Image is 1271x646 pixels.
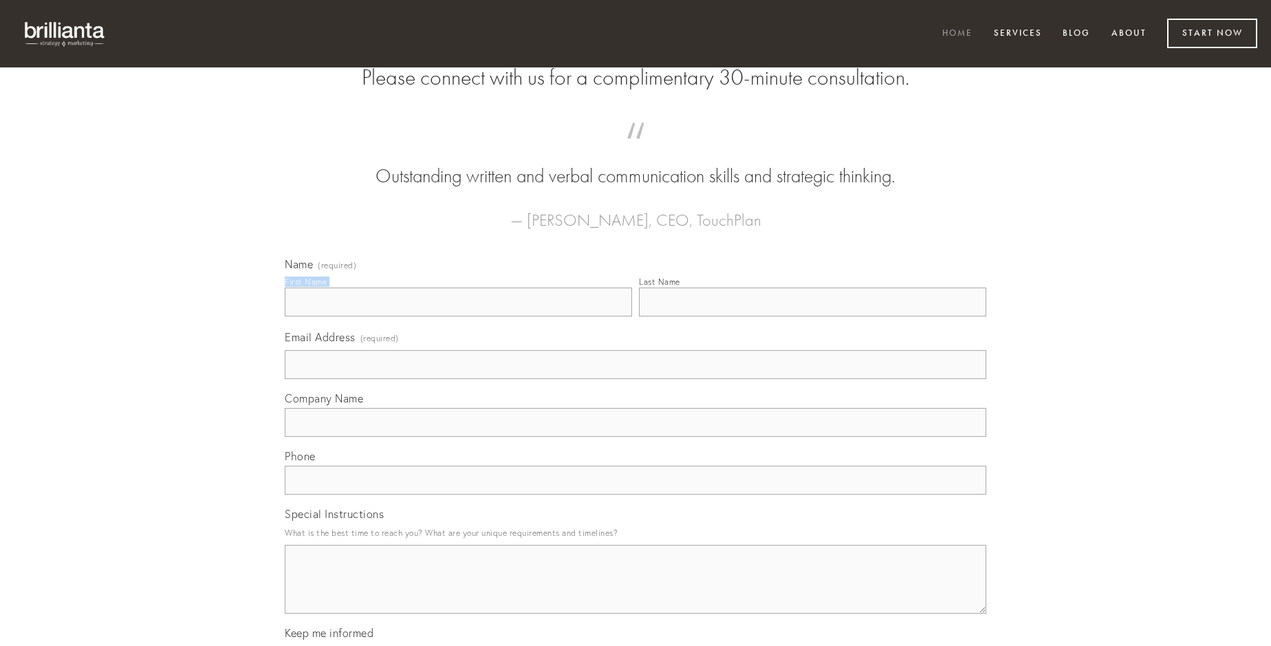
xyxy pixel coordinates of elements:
[1167,19,1257,48] a: Start Now
[1102,23,1155,45] a: About
[318,261,356,270] span: (required)
[285,626,373,640] span: Keep me informed
[307,136,964,190] blockquote: Outstanding written and verbal communication skills and strategic thinking.
[285,65,986,91] h2: Please connect with us for a complimentary 30-minute consultation.
[307,190,964,234] figcaption: — [PERSON_NAME], CEO, TouchPlan
[933,23,981,45] a: Home
[360,329,399,347] span: (required)
[285,391,363,405] span: Company Name
[285,277,327,287] div: First Name
[1054,23,1099,45] a: Blog
[307,136,964,163] span: “
[285,257,313,271] span: Name
[639,277,680,287] div: Last Name
[985,23,1051,45] a: Services
[14,14,117,54] img: brillianta - research, strategy, marketing
[285,330,356,344] span: Email Address
[285,449,316,463] span: Phone
[285,524,986,542] p: What is the best time to reach you? What are your unique requirements and timelines?
[285,507,384,521] span: Special Instructions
